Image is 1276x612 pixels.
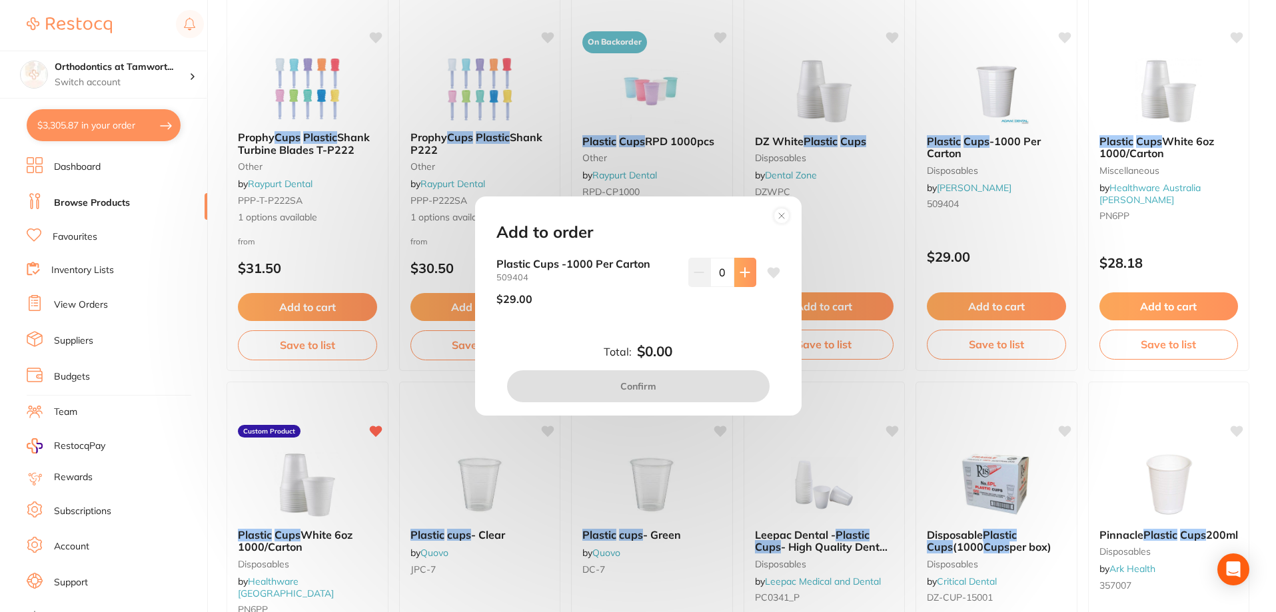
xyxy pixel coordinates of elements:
button: Confirm [507,370,770,402]
div: Open Intercom Messenger [1217,553,1249,585]
p: $29.00 [496,293,532,305]
small: 509404 [496,272,678,282]
label: Total: [604,346,632,358]
h2: Add to order [496,223,593,242]
b: $0.00 [637,344,672,360]
b: Plastic Cups -1000 Per Carton [496,258,678,270]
